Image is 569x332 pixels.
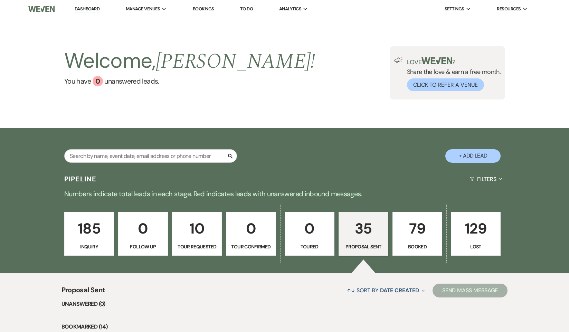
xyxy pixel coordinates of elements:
[69,217,110,240] p: 185
[394,57,403,63] img: loud-speaker-illustration.svg
[61,285,105,300] span: Proposal Sent
[397,243,438,250] p: Booked
[123,217,163,240] p: 0
[344,281,427,300] button: Sort By Date Created
[226,212,276,256] a: 0Tour Confirmed
[343,217,384,240] p: 35
[177,217,217,240] p: 10
[289,217,330,240] p: 0
[445,149,501,163] button: + Add Lead
[407,57,501,65] p: Love ?
[193,6,214,12] a: Bookings
[455,217,496,240] p: 129
[339,212,388,256] a: 35Proposal Sent
[467,170,505,188] button: Filters
[433,284,508,297] button: Send Mass Message
[36,188,533,199] p: Numbers indicate total leads in each stage. Red indicates leads with unanswered inbound messages.
[61,322,508,331] li: Bookmarked (14)
[397,217,438,240] p: 79
[455,243,496,250] p: Lost
[64,46,315,76] h2: Welcome,
[230,243,271,250] p: Tour Confirmed
[118,212,168,256] a: 0Follow Up
[343,243,384,250] p: Proposal Sent
[285,212,334,256] a: 0Toured
[123,243,163,250] p: Follow Up
[64,149,237,163] input: Search by name, event date, email address or phone number
[156,46,315,77] span: [PERSON_NAME] !
[240,6,253,12] a: To Do
[75,6,99,12] a: Dashboard
[93,76,103,86] div: 0
[445,6,464,12] span: Settings
[392,212,442,256] a: 79Booked
[403,57,501,91] div: Share the love & earn a free month.
[172,212,222,256] a: 10Tour Requested
[497,6,521,12] span: Resources
[380,287,419,294] span: Date Created
[69,243,110,250] p: Inquiry
[64,76,315,86] a: You have 0 unanswered leads.
[61,300,508,309] li: Unanswered (0)
[126,6,160,12] span: Manage Venues
[279,6,301,12] span: Analytics
[177,243,217,250] p: Tour Requested
[64,212,114,256] a: 185Inquiry
[28,2,55,16] img: Weven Logo
[451,212,501,256] a: 129Lost
[64,174,97,184] h3: Pipeline
[289,243,330,250] p: Toured
[421,57,452,64] img: weven-logo-green.svg
[347,287,355,294] span: ↑↓
[407,78,484,91] button: Click to Refer a Venue
[230,217,271,240] p: 0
